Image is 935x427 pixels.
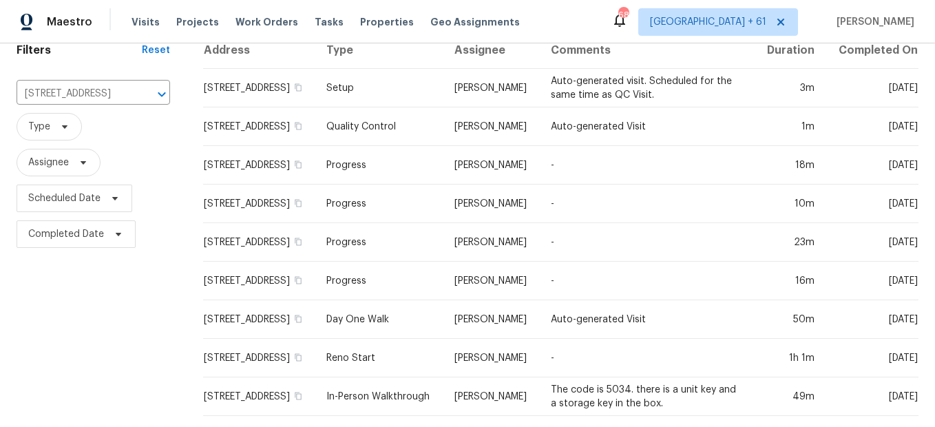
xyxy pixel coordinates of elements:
[152,85,171,104] button: Open
[443,107,540,146] td: [PERSON_NAME]
[235,15,298,29] span: Work Orders
[443,32,540,69] th: Assignee
[292,158,304,171] button: Copy Address
[540,146,755,185] td: -
[315,223,443,262] td: Progress
[292,81,304,94] button: Copy Address
[443,69,540,107] td: [PERSON_NAME]
[203,223,315,262] td: [STREET_ADDRESS]
[132,15,160,29] span: Visits
[826,223,918,262] td: [DATE]
[315,146,443,185] td: Progress
[755,146,826,185] td: 18m
[292,313,304,325] button: Copy Address
[203,69,315,107] td: [STREET_ADDRESS]
[203,377,315,416] td: [STREET_ADDRESS]
[315,69,443,107] td: Setup
[755,69,826,107] td: 3m
[540,262,755,300] td: -
[443,223,540,262] td: [PERSON_NAME]
[831,15,914,29] span: [PERSON_NAME]
[540,339,755,377] td: -
[826,300,918,339] td: [DATE]
[203,185,315,223] td: [STREET_ADDRESS]
[292,274,304,287] button: Copy Address
[315,339,443,377] td: Reno Start
[826,185,918,223] td: [DATE]
[826,339,918,377] td: [DATE]
[315,107,443,146] td: Quality Control
[292,351,304,364] button: Copy Address
[826,377,918,416] td: [DATE]
[142,43,170,57] div: Reset
[17,83,132,105] input: Search for an address...
[28,156,69,169] span: Assignee
[17,43,142,57] h1: Filters
[315,300,443,339] td: Day One Walk
[203,339,315,377] td: [STREET_ADDRESS]
[203,262,315,300] td: [STREET_ADDRESS]
[315,185,443,223] td: Progress
[618,8,628,22] div: 680
[540,107,755,146] td: Auto-generated Visit
[540,32,755,69] th: Comments
[443,262,540,300] td: [PERSON_NAME]
[203,146,315,185] td: [STREET_ADDRESS]
[826,146,918,185] td: [DATE]
[47,15,92,29] span: Maestro
[755,339,826,377] td: 1h 1m
[540,185,755,223] td: -
[203,107,315,146] td: [STREET_ADDRESS]
[826,107,918,146] td: [DATE]
[826,69,918,107] td: [DATE]
[755,185,826,223] td: 10m
[540,69,755,107] td: Auto-generated visit. Scheduled for the same time as QC Visit.
[28,227,104,241] span: Completed Date
[826,32,918,69] th: Completed On
[315,32,443,69] th: Type
[292,120,304,132] button: Copy Address
[28,120,50,134] span: Type
[443,377,540,416] td: [PERSON_NAME]
[315,377,443,416] td: In-Person Walkthrough
[292,236,304,248] button: Copy Address
[826,262,918,300] td: [DATE]
[755,223,826,262] td: 23m
[176,15,219,29] span: Projects
[203,32,315,69] th: Address
[360,15,414,29] span: Properties
[540,300,755,339] td: Auto-generated Visit
[540,223,755,262] td: -
[315,262,443,300] td: Progress
[292,390,304,402] button: Copy Address
[443,300,540,339] td: [PERSON_NAME]
[443,185,540,223] td: [PERSON_NAME]
[755,300,826,339] td: 50m
[540,377,755,416] td: The code is 5034. there is a unit key and a storage key in the box.
[315,17,344,27] span: Tasks
[755,32,826,69] th: Duration
[755,107,826,146] td: 1m
[443,146,540,185] td: [PERSON_NAME]
[650,15,766,29] span: [GEOGRAPHIC_DATA] + 61
[28,191,101,205] span: Scheduled Date
[430,15,520,29] span: Geo Assignments
[443,339,540,377] td: [PERSON_NAME]
[755,377,826,416] td: 49m
[292,197,304,209] button: Copy Address
[755,262,826,300] td: 16m
[203,300,315,339] td: [STREET_ADDRESS]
